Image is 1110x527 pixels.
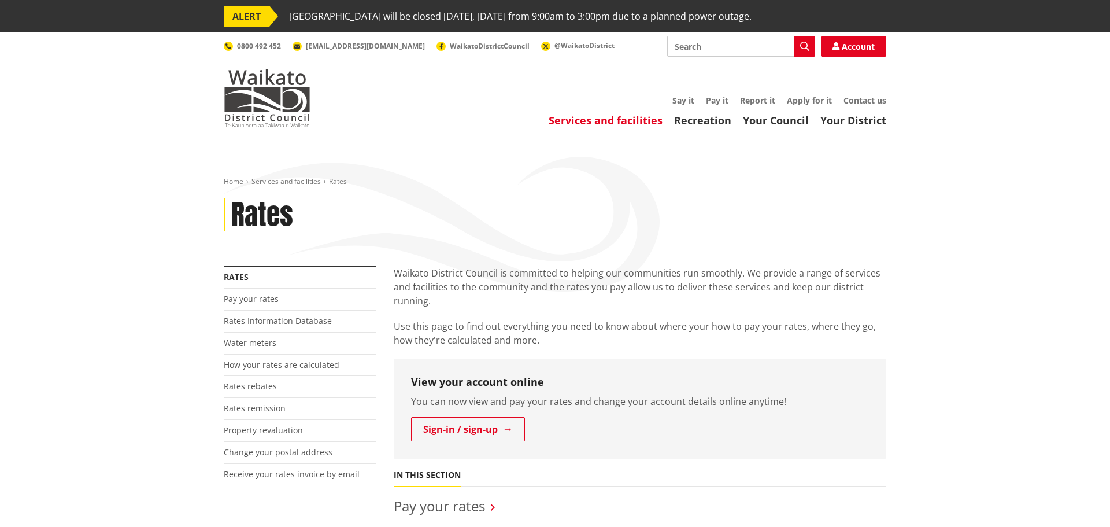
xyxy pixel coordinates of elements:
[450,41,530,51] span: WaikatoDistrictCouncil
[224,381,277,392] a: Rates rebates
[224,176,243,186] a: Home
[820,113,886,127] a: Your District
[667,36,815,57] input: Search input
[224,469,360,480] a: Receive your rates invoice by email
[740,95,775,106] a: Report it
[289,6,752,27] span: [GEOGRAPHIC_DATA] will be closed [DATE], [DATE] from 9:00am to 3:00pm due to a planned power outage.
[224,271,249,282] a: Rates
[411,417,525,441] a: Sign-in / sign-up
[541,40,615,50] a: @WaikatoDistrict
[329,176,347,186] span: Rates
[743,113,809,127] a: Your Council
[549,113,663,127] a: Services and facilities
[231,198,293,232] h1: Rates
[251,176,321,186] a: Services and facilities
[672,95,694,106] a: Say it
[394,266,886,308] p: Waikato District Council is committed to helping our communities run smoothly. We provide a range...
[224,425,303,436] a: Property revaluation
[224,6,269,27] span: ALERT
[224,293,279,304] a: Pay your rates
[411,395,869,408] p: You can now view and pay your rates and change your account details online anytime!
[436,41,530,51] a: WaikatoDistrictCouncil
[394,470,461,480] h5: In this section
[224,69,310,127] img: Waikato District Council - Te Kaunihera aa Takiwaa o Waikato
[293,41,425,51] a: [EMAIL_ADDRESS][DOMAIN_NAME]
[224,403,286,414] a: Rates remission
[411,376,869,389] h3: View your account online
[224,359,339,370] a: How your rates are calculated
[821,36,886,57] a: Account
[787,95,832,106] a: Apply for it
[706,95,728,106] a: Pay it
[224,177,886,187] nav: breadcrumb
[224,447,332,458] a: Change your postal address
[394,319,886,347] p: Use this page to find out everything you need to know about where your how to pay your rates, whe...
[394,496,485,515] a: Pay your rates
[843,95,886,106] a: Contact us
[224,337,276,348] a: Water meters
[237,41,281,51] span: 0800 492 452
[306,41,425,51] span: [EMAIL_ADDRESS][DOMAIN_NAME]
[674,113,731,127] a: Recreation
[224,41,281,51] a: 0800 492 452
[224,315,332,326] a: Rates Information Database
[554,40,615,50] span: @WaikatoDistrict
